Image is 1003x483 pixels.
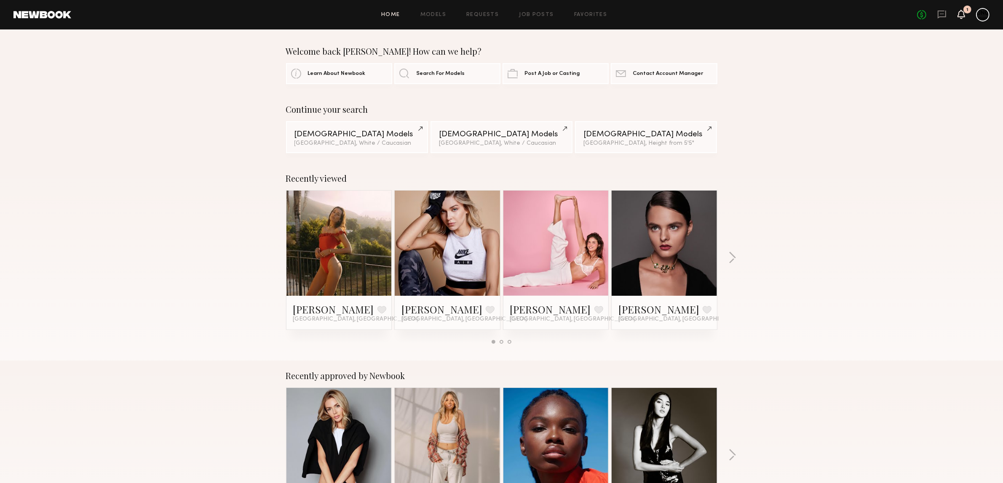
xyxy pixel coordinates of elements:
span: [GEOGRAPHIC_DATA], [GEOGRAPHIC_DATA] [510,316,636,323]
a: Search For Models [394,63,500,84]
span: [GEOGRAPHIC_DATA], [GEOGRAPHIC_DATA] [293,316,419,323]
a: Requests [466,12,499,18]
div: Continue your search [286,104,717,114]
a: Learn About Newbook [286,63,392,84]
div: Welcome back [PERSON_NAME]! How can we help? [286,46,717,56]
a: [PERSON_NAME] [293,303,374,316]
span: Contact Account Manager [633,71,703,77]
a: [PERSON_NAME] [510,303,591,316]
div: [GEOGRAPHIC_DATA], White / Caucasian [439,141,564,146]
div: [DEMOGRAPHIC_DATA] Models [583,130,709,138]
span: Post A Job or Casting [524,71,580,77]
span: Learn About Newbook [308,71,366,77]
a: [PERSON_NAME] [401,303,482,316]
a: Home [381,12,400,18]
div: [GEOGRAPHIC_DATA], White / Caucasian [294,141,420,146]
a: Post A Job or Casting [503,63,609,84]
div: 1 [966,8,968,12]
div: Recently viewed [286,173,717,183]
a: [DEMOGRAPHIC_DATA] Models[GEOGRAPHIC_DATA], White / Caucasian [431,121,572,153]
span: [GEOGRAPHIC_DATA], [GEOGRAPHIC_DATA] [401,316,527,323]
div: [DEMOGRAPHIC_DATA] Models [439,130,564,138]
a: Job Posts [519,12,554,18]
div: [GEOGRAPHIC_DATA], Height from 5'5" [583,141,709,146]
a: Contact Account Manager [611,63,717,84]
a: [DEMOGRAPHIC_DATA] Models[GEOGRAPHIC_DATA], Height from 5'5" [575,121,717,153]
a: [PERSON_NAME] [618,303,699,316]
a: [DEMOGRAPHIC_DATA] Models[GEOGRAPHIC_DATA], White / Caucasian [286,121,428,153]
span: [GEOGRAPHIC_DATA], [GEOGRAPHIC_DATA] [618,316,744,323]
a: Models [420,12,446,18]
span: Search For Models [416,71,465,77]
div: Recently approved by Newbook [286,371,717,381]
a: Favorites [574,12,607,18]
div: [DEMOGRAPHIC_DATA] Models [294,130,420,138]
